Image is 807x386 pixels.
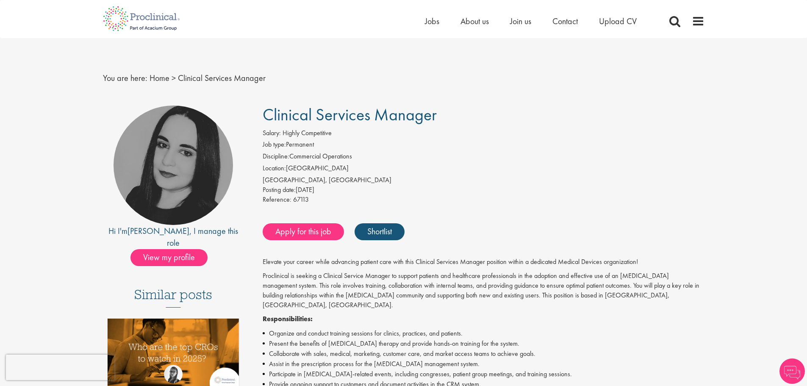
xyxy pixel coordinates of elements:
span: Clinical Services Manager [263,104,437,125]
a: Contact [552,16,578,27]
li: Commercial Operations [263,152,704,164]
span: 67113 [293,195,309,204]
a: breadcrumb link [150,72,169,83]
label: Discipline: [263,152,289,161]
a: Apply for this job [263,223,344,240]
li: Assist in the prescription process for the [MEDICAL_DATA] management system. [263,359,704,369]
img: Chatbot [779,358,805,384]
p: Proclinical is seeking a Clinical Service Manager to support patients and healthcare professional... [263,271,704,310]
div: [GEOGRAPHIC_DATA], [GEOGRAPHIC_DATA] [263,175,704,185]
label: Location: [263,164,286,173]
a: [PERSON_NAME] [128,225,189,236]
label: Salary: [263,128,281,138]
span: You are here: [103,72,147,83]
strong: Responsibilities: [263,314,313,323]
span: > [172,72,176,83]
a: Upload CV [599,16,637,27]
p: Elevate your career while advancing patient care with this Clinical Services Manager position wit... [263,257,704,267]
li: Present the benefits of [MEDICAL_DATA] therapy and provide hands-on training for the system. [263,339,704,349]
a: Shortlist [355,223,405,240]
a: About us [460,16,489,27]
a: Jobs [425,16,439,27]
img: Theodora Savlovschi - Wicks [164,365,183,383]
span: Highly Competitive [283,128,332,137]
span: View my profile [130,249,208,266]
iframe: reCAPTCHA [6,355,114,380]
span: Posting date: [263,185,296,194]
div: Hi I'm , I manage this role [103,225,244,249]
li: Permanent [263,140,704,152]
li: [GEOGRAPHIC_DATA] [263,164,704,175]
span: Clinical Services Manager [178,72,266,83]
a: Join us [510,16,531,27]
li: Collaborate with sales, medical, marketing, customer care, and market access teams to achieve goals. [263,349,704,359]
img: imeage of recruiter Anna Klemencic [114,106,233,225]
div: [DATE] [263,185,704,195]
label: Job type: [263,140,286,150]
h3: Similar posts [134,287,212,308]
li: Participate in [MEDICAL_DATA]-related events, including congresses, patient group meetings, and t... [263,369,704,379]
li: Organize and conduct training sessions for clinics, practices, and patients. [263,328,704,339]
a: View my profile [130,251,216,262]
label: Reference: [263,195,291,205]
